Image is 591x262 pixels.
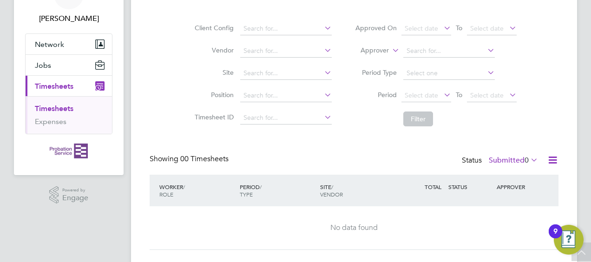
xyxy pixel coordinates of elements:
[403,67,495,80] input: Select one
[470,24,504,33] span: Select date
[240,45,332,58] input: Search for...
[320,190,343,198] span: VENDOR
[26,76,112,96] button: Timesheets
[157,178,237,203] div: WORKER
[26,55,112,75] button: Jobs
[494,178,543,195] div: APPROVER
[470,91,504,99] span: Select date
[240,111,332,124] input: Search for...
[453,89,465,101] span: To
[554,225,584,255] button: Open Resource Center, 9 new notifications
[405,91,438,99] span: Select date
[403,111,433,126] button: Filter
[35,40,64,49] span: Network
[403,45,495,58] input: Search for...
[62,194,88,202] span: Engage
[183,183,185,190] span: /
[525,156,529,165] span: 0
[49,186,89,204] a: Powered byEngage
[425,183,441,190] span: TOTAL
[462,154,540,167] div: Status
[25,144,112,158] a: Go to home page
[50,144,87,158] img: probationservice-logo-retina.png
[35,82,73,91] span: Timesheets
[553,231,558,243] div: 9
[453,22,465,34] span: To
[489,156,538,165] label: Submitted
[240,190,253,198] span: TYPE
[355,91,397,99] label: Period
[318,178,398,203] div: SITE
[355,24,397,32] label: Approved On
[240,67,332,80] input: Search for...
[35,61,51,70] span: Jobs
[159,190,173,198] span: ROLE
[260,183,262,190] span: /
[25,13,112,24] span: Sarah Cannon
[192,113,234,121] label: Timesheet ID
[26,96,112,134] div: Timesheets
[35,104,73,113] a: Timesheets
[26,34,112,54] button: Network
[35,117,66,126] a: Expenses
[240,22,332,35] input: Search for...
[240,89,332,102] input: Search for...
[150,154,230,164] div: Showing
[331,183,333,190] span: /
[446,178,494,195] div: STATUS
[159,223,549,233] div: No data found
[62,186,88,194] span: Powered by
[180,154,229,164] span: 00 Timesheets
[237,178,318,203] div: PERIOD
[192,91,234,99] label: Position
[355,68,397,77] label: Period Type
[405,24,438,33] span: Select date
[192,68,234,77] label: Site
[192,46,234,54] label: Vendor
[192,24,234,32] label: Client Config
[347,46,389,55] label: Approver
